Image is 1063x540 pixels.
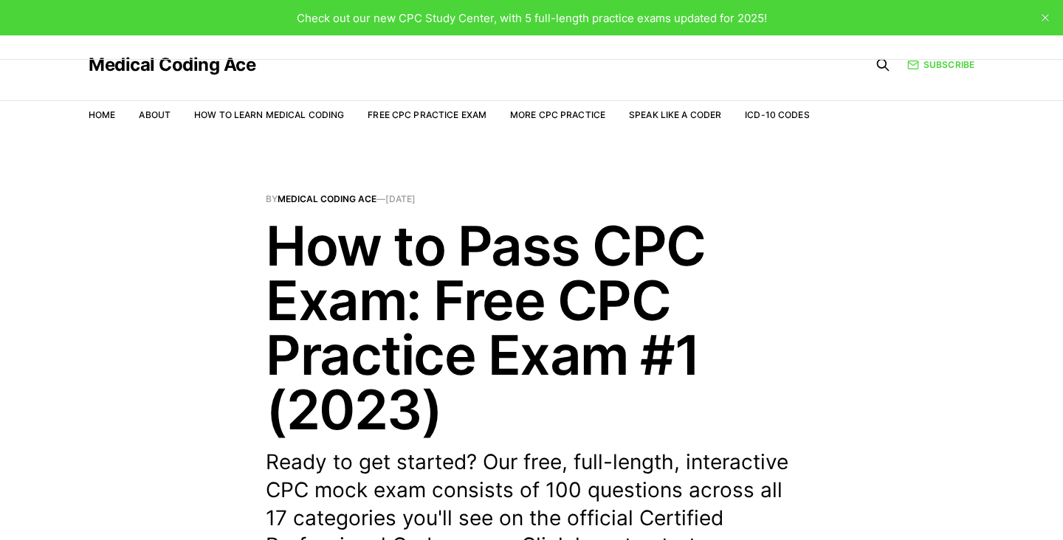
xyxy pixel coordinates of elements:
[1033,6,1057,30] button: close
[278,193,376,204] a: Medical Coding Ace
[89,56,255,74] a: Medical Coding Ace
[817,468,1063,540] iframe: portal-trigger
[368,109,486,120] a: Free CPC Practice Exam
[745,109,809,120] a: ICD-10 Codes
[297,11,767,25] span: Check out our new CPC Study Center, with 5 full-length practice exams updated for 2025!
[139,109,171,120] a: About
[89,109,115,120] a: Home
[510,109,605,120] a: More CPC Practice
[194,109,344,120] a: How to Learn Medical Coding
[385,193,416,204] time: [DATE]
[907,58,974,72] a: Subscribe
[266,218,797,437] h1: How to Pass CPC Exam: Free CPC Practice Exam #1 (2023)
[266,195,797,204] span: By —
[629,109,721,120] a: Speak Like a Coder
